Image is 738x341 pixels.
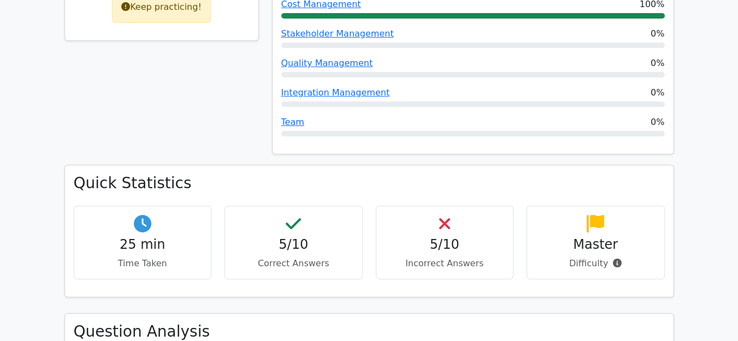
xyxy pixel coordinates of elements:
a: Stakeholder Management [281,28,394,39]
p: Time Taken [83,257,203,270]
h3: Question Analysis [74,322,665,341]
span: 0% [651,57,664,70]
h4: Master [536,237,656,253]
p: Correct Answers [234,257,353,270]
p: Incorrect Answers [385,257,505,270]
span: 0% [651,86,664,99]
h4: 25 min [83,237,203,253]
a: Team [281,117,304,127]
h4: 5/10 [385,237,505,253]
a: Integration Management [281,87,390,98]
h4: 5/10 [234,237,353,253]
p: Difficulty [536,257,656,270]
h3: Quick Statistics [74,174,665,193]
a: Quality Management [281,58,373,68]
span: 0% [651,116,664,129]
span: 0% [651,27,664,40]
